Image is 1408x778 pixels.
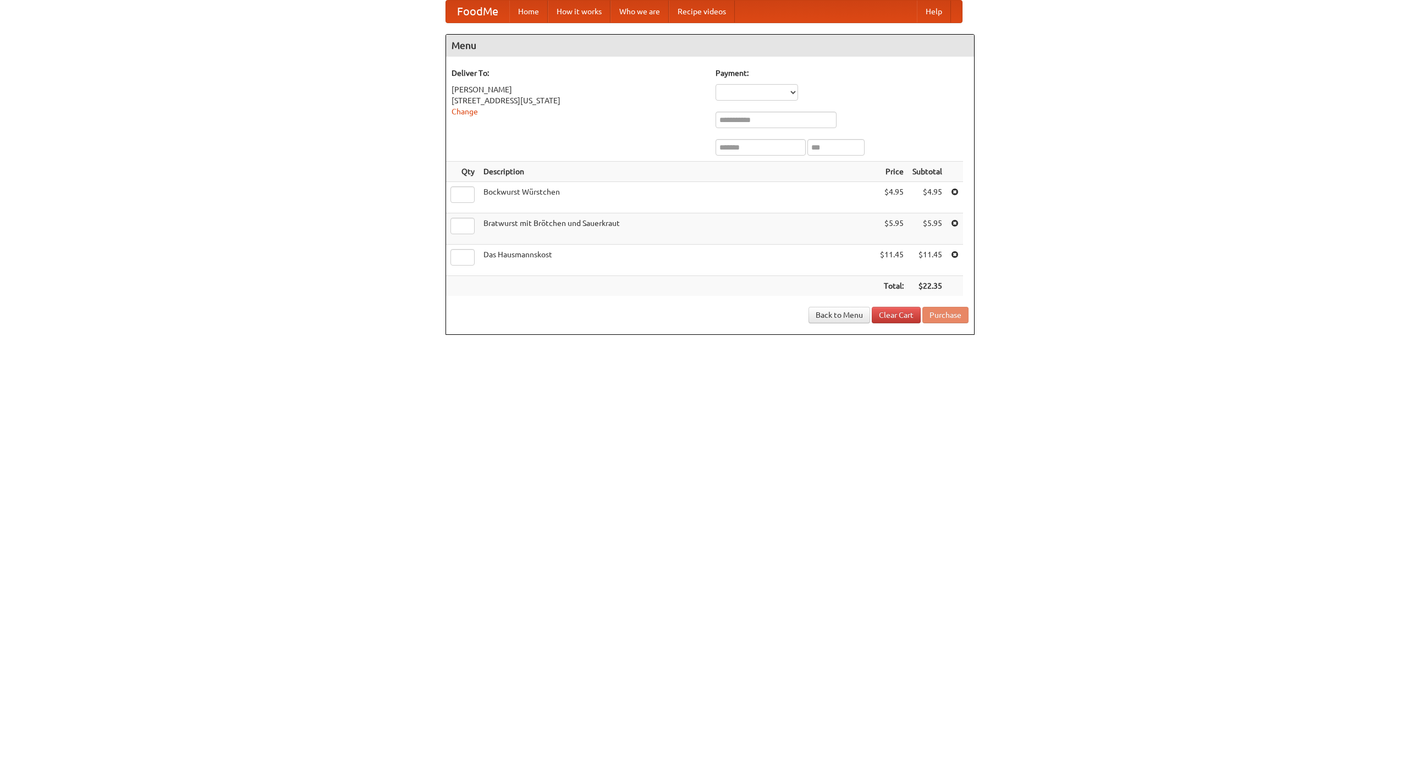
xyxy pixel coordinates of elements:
[917,1,951,23] a: Help
[452,95,705,106] div: [STREET_ADDRESS][US_STATE]
[479,213,876,245] td: Bratwurst mit Brötchen und Sauerkraut
[908,276,947,296] th: $22.35
[452,84,705,95] div: [PERSON_NAME]
[479,182,876,213] td: Bockwurst Würstchen
[922,307,969,323] button: Purchase
[908,245,947,276] td: $11.45
[876,276,908,296] th: Total:
[446,162,479,182] th: Qty
[452,68,705,79] h5: Deliver To:
[479,162,876,182] th: Description
[716,68,969,79] h5: Payment:
[548,1,610,23] a: How it works
[876,245,908,276] td: $11.45
[610,1,669,23] a: Who we are
[908,213,947,245] td: $5.95
[876,182,908,213] td: $4.95
[908,162,947,182] th: Subtotal
[876,213,908,245] td: $5.95
[479,245,876,276] td: Das Hausmannskost
[669,1,735,23] a: Recipe videos
[452,107,478,116] a: Change
[876,162,908,182] th: Price
[446,1,509,23] a: FoodMe
[872,307,921,323] a: Clear Cart
[509,1,548,23] a: Home
[446,35,974,57] h4: Menu
[908,182,947,213] td: $4.95
[809,307,870,323] a: Back to Menu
